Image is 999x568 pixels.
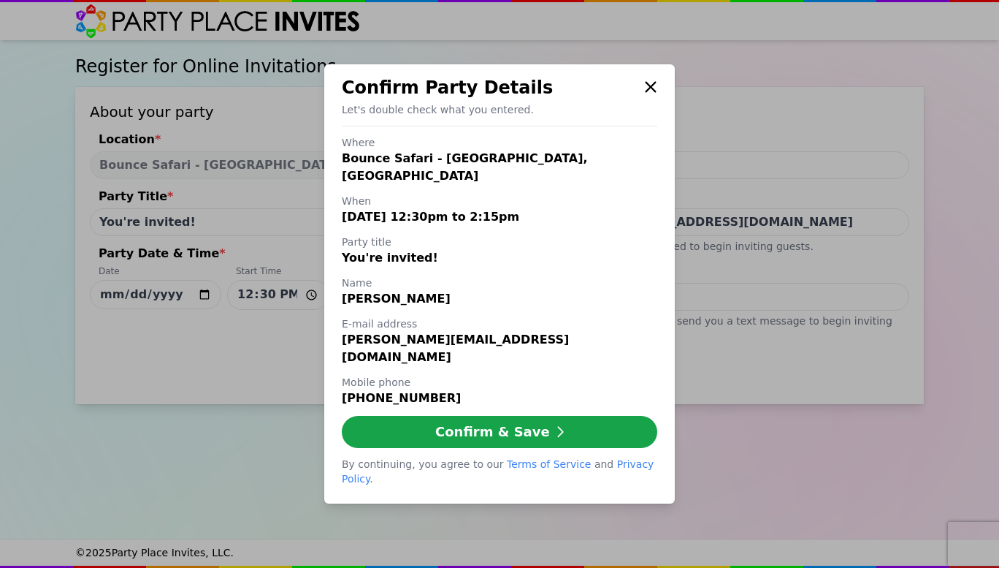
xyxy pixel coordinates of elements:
[342,135,657,150] h3: Where
[342,249,657,267] div: You're invited!
[342,76,638,99] div: Confirm Party Details
[342,375,657,390] h3: Mobile phone
[342,390,657,407] div: [PHONE_NUMBER]
[342,150,657,185] div: Bounce Safari - [GEOGRAPHIC_DATA], [GEOGRAPHIC_DATA]
[342,102,657,117] p: Let's double check what you entered.
[342,208,657,226] div: [DATE] 12:30pm to 2:15pm
[342,235,657,249] h3: Party title
[342,290,657,308] div: [PERSON_NAME]
[342,194,657,208] h3: When
[342,331,657,366] div: [PERSON_NAME][EMAIL_ADDRESS][DOMAIN_NAME]
[342,317,657,331] h3: E-mail address
[342,457,657,486] div: By continuing, you agree to our and .
[507,458,591,470] a: Terms of Service
[342,276,657,290] h3: Name
[342,416,657,448] button: Confirm & Save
